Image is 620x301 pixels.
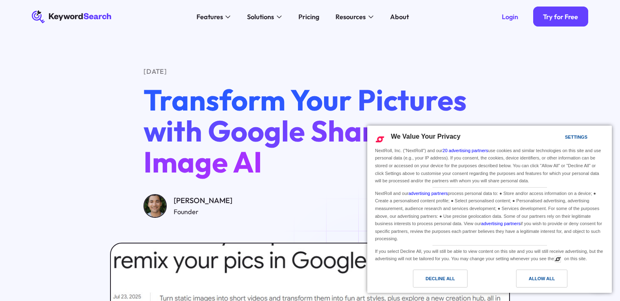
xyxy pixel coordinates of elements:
div: [DATE] [143,66,477,77]
a: Decline All [372,270,490,292]
div: Decline All [426,274,455,283]
a: advertising partners [481,221,521,226]
div: Solutions [247,12,274,22]
div: Allow All [529,274,555,283]
div: Pricing [298,12,319,22]
a: Login [492,7,528,27]
div: If you select Decline All, you will still be able to view content on this site and you will still... [373,246,606,263]
div: Features [196,12,223,22]
div: NextRoll and our process personal data to: ● Store and/or access information on a device; ● Creat... [373,188,606,243]
a: Settings [551,131,570,146]
div: [PERSON_NAME] [174,195,232,207]
div: Login [502,13,518,21]
a: advertising partners [408,191,448,196]
a: Allow All [490,270,607,292]
div: Try for Free [543,13,578,21]
div: Founder [174,207,232,217]
div: Resources [335,12,366,22]
a: Try for Free [533,7,588,27]
a: 20 advertising partners [443,148,488,153]
div: NextRoll, Inc. ("NextRoll") and our use cookies and similar technologies on this site and use per... [373,146,606,186]
div: About [390,12,409,22]
a: About [385,10,414,24]
span: We Value Your Privacy [391,133,461,140]
a: Pricing [293,10,324,24]
div: Settings [565,133,587,142]
span: Transform Your Pictures with Google Sharpen Image AI [143,82,467,180]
